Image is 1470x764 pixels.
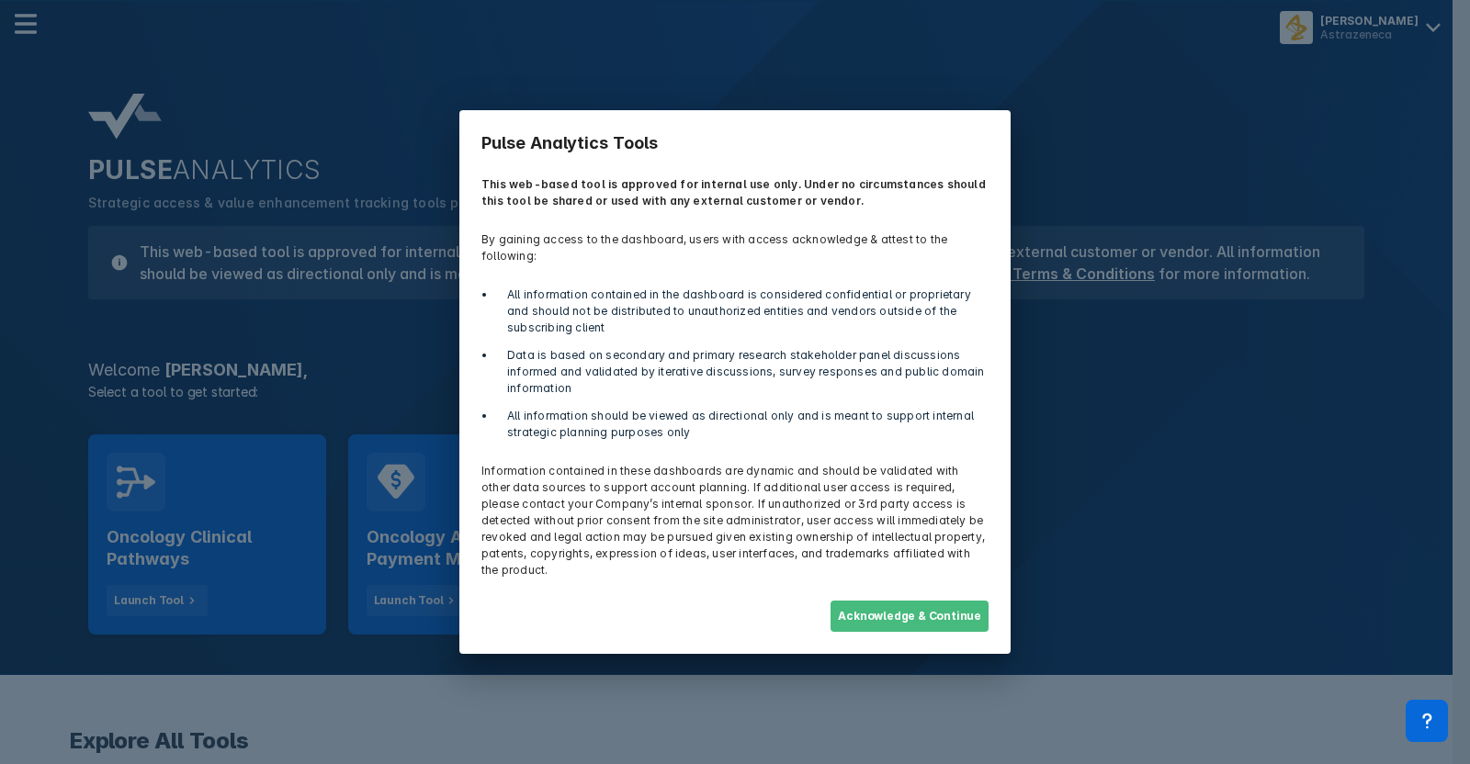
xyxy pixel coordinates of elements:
[470,121,1000,165] h3: Pulse Analytics Tools
[1406,700,1448,742] div: Contact Support
[470,452,1000,590] p: Information contained in these dashboards are dynamic and should be validated with other data sou...
[831,601,989,632] button: Acknowledge & Continue
[496,286,989,336] li: All information contained in the dashboard is considered confidential or proprietary and should n...
[470,220,1000,275] p: By gaining access to the dashboard, users with access acknowledge & attest to the following:
[496,347,989,397] li: Data is based on secondary and primary research stakeholder panel discussions informed and valida...
[496,408,989,441] li: All information should be viewed as directional only and is meant to support internal strategic p...
[470,165,1000,220] p: This web-based tool is approved for internal use only. Under no circumstances should this tool be...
